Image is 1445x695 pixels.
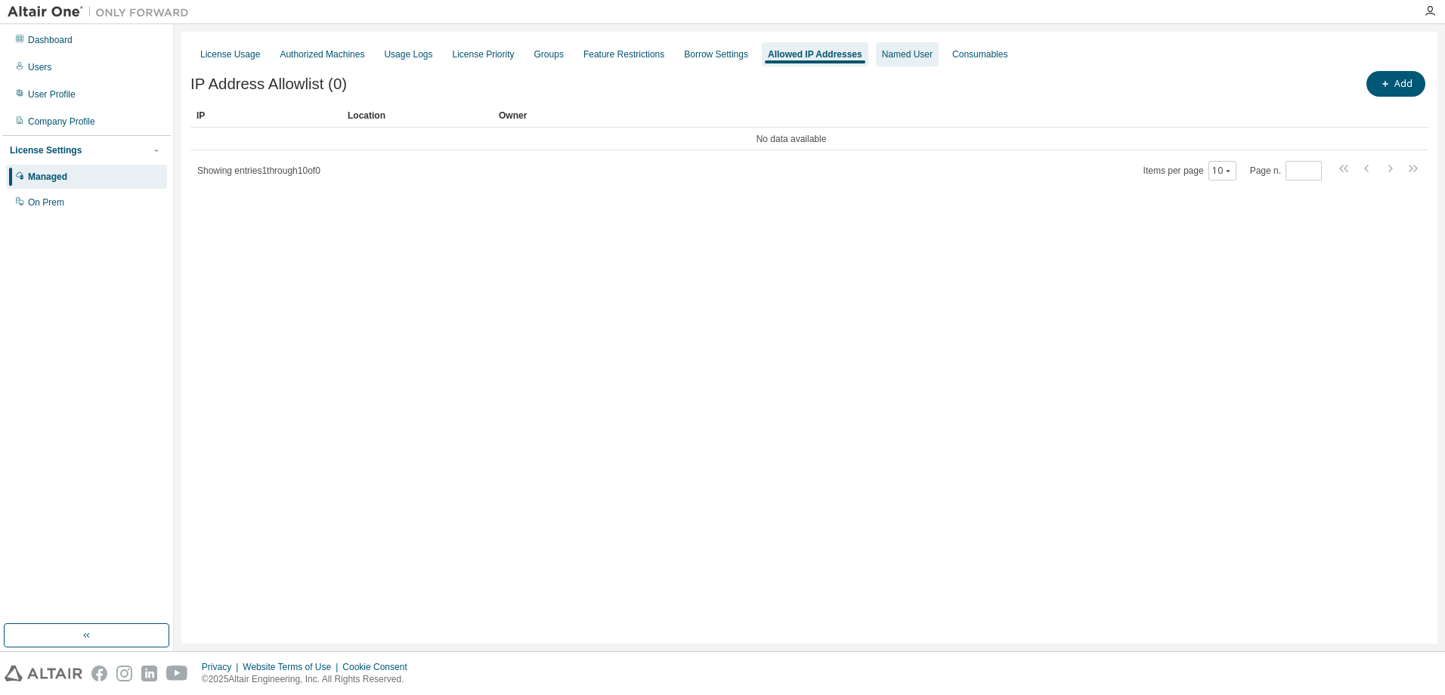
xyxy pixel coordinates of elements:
[28,61,51,73] div: Users
[1212,165,1233,177] button: 10
[197,165,320,176] span: Showing entries 1 through 10 of 0
[5,666,82,681] img: altair_logo.svg
[190,128,1392,150] td: No data available
[200,48,260,60] div: License Usage
[10,144,82,156] div: License Settings
[453,48,515,60] div: License Priority
[952,48,1007,60] div: Consumables
[583,48,664,60] div: Feature Restrictions
[534,48,564,60] div: Groups
[882,48,933,60] div: Named User
[166,666,188,681] img: youtube.svg
[28,34,73,46] div: Dashboard
[28,88,76,100] div: User Profile
[280,48,364,60] div: Authorized Machines
[243,661,342,673] div: Website Terms of Use
[684,48,748,60] div: Borrow Settings
[91,666,107,681] img: facebook.svg
[8,5,196,20] img: Altair One
[28,196,64,208] div: On Prem
[196,103,336,128] div: IP
[1250,161,1322,181] span: Page n.
[116,666,132,681] img: instagram.svg
[768,48,862,60] div: Allowed IP Addresses
[202,673,416,686] p: © 2025 Altair Engineering, Inc. All Rights Reserved.
[141,666,157,681] img: linkedin.svg
[348,103,487,128] div: Location
[1366,71,1425,97] button: Add
[190,76,347,93] span: IP Address Allowlist (0)
[342,661,416,673] div: Cookie Consent
[1143,161,1236,181] span: Items per page
[499,103,1386,128] div: Owner
[384,48,432,60] div: Usage Logs
[28,171,67,183] div: Managed
[202,661,243,673] div: Privacy
[28,116,95,128] div: Company Profile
